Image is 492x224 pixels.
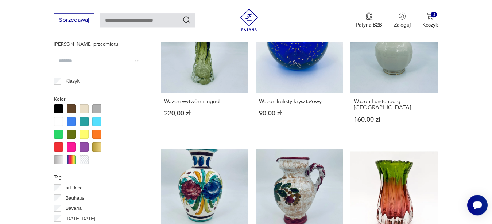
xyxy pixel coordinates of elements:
[54,173,143,181] p: Tag
[54,40,143,48] p: [PERSON_NAME] przedmiotu
[422,12,438,28] button: 0Koszyk
[356,12,382,28] a: Ikona medaluPatyna B2B
[350,5,438,137] a: Wazon Furstenberg GermanyWazon Furstenberg [GEOGRAPHIC_DATA]160,00 zł
[161,5,248,137] a: Wazon wytwórni Ingrid.Wazon wytwórni Ingrid.220,00 zł
[399,12,406,20] img: Ikonka użytkownika
[164,98,245,105] h3: Wazon wytwórni Ingrid.
[66,215,96,223] p: [DATE][DATE]
[356,21,382,28] p: Patyna B2B
[354,117,435,123] p: 160,00 zł
[66,204,82,212] p: Bavaria
[66,184,83,192] p: art deco
[394,21,411,28] p: Zaloguj
[238,9,260,31] img: Patyna - sklep z meblami i dekoracjami vintage
[394,12,411,28] button: Zaloguj
[54,95,143,103] p: Kolor
[164,110,245,117] p: 220,00 zł
[259,98,340,105] h3: Wazon kulisty kryształowy.
[431,12,437,18] div: 0
[259,110,340,117] p: 90,00 zł
[356,12,382,28] button: Patyna B2B
[365,12,373,20] img: Ikona medalu
[54,18,94,23] a: Sprzedawaj
[66,77,80,85] p: Klasyk
[66,194,84,202] p: Bauhaus
[467,195,488,215] iframe: Smartsupp widget button
[256,5,343,137] a: Wazon kulisty kryształowy.Wazon kulisty kryształowy.90,00 zł
[422,21,438,28] p: Koszyk
[426,12,434,20] img: Ikona koszyka
[182,16,191,24] button: Szukaj
[354,98,435,111] h3: Wazon Furstenberg [GEOGRAPHIC_DATA]
[54,13,94,27] button: Sprzedawaj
